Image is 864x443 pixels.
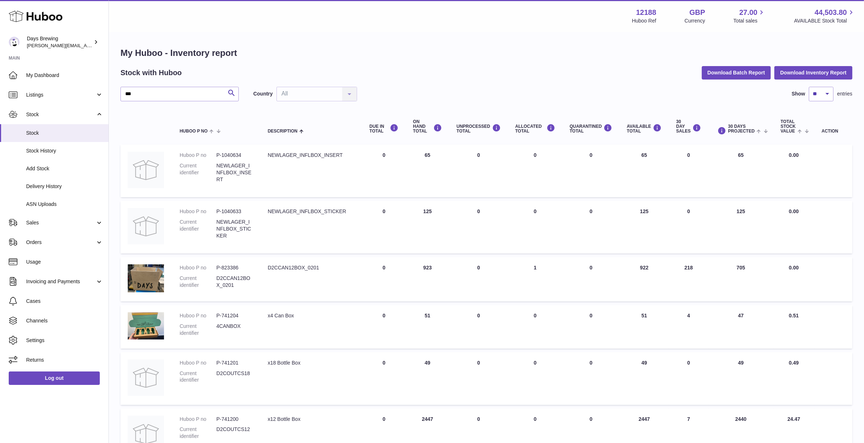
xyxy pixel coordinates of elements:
[822,129,845,134] div: Action
[669,305,708,349] td: 4
[789,265,799,271] span: 0.00
[9,371,100,385] a: Log out
[216,416,253,423] dd: P-741200
[362,201,406,253] td: 0
[216,426,253,440] dd: D2COUTCS12
[620,201,669,253] td: 125
[26,259,103,265] span: Usage
[590,416,593,422] span: 0
[180,208,216,215] dt: Huboo P no
[508,145,562,197] td: 0
[216,152,253,159] dd: P-1040634
[26,219,95,226] span: Sales
[180,162,216,183] dt: Current identifier
[362,145,406,197] td: 0
[632,17,656,24] div: Huboo Ref
[26,357,103,363] span: Returns
[789,208,799,214] span: 0.00
[669,145,708,197] td: 0
[216,208,253,215] dd: P-1040633
[669,352,708,405] td: 0
[708,352,773,405] td: 49
[27,35,92,49] div: Days Brewing
[728,124,754,134] span: 30 DAYS PROJECTED
[120,68,182,78] h2: Stock with Huboo
[590,152,593,158] span: 0
[216,264,253,271] dd: P-823386
[406,257,449,301] td: 923
[685,17,705,24] div: Currency
[268,129,298,134] span: Description
[180,264,216,271] dt: Huboo P no
[26,337,103,344] span: Settings
[708,305,773,349] td: 47
[406,305,449,349] td: 51
[676,119,701,134] div: 30 DAY SALES
[180,275,216,289] dt: Current identifier
[26,130,103,137] span: Stock
[27,42,146,48] span: [PERSON_NAME][EMAIL_ADDRESS][DOMAIN_NAME]
[636,8,656,17] strong: 12188
[774,66,852,79] button: Download Inventory Report
[449,201,508,253] td: 0
[406,201,449,253] td: 125
[590,313,593,318] span: 0
[669,257,708,301] td: 218
[789,152,799,158] span: 0.00
[26,147,103,154] span: Stock History
[449,145,508,197] td: 0
[268,264,355,271] div: D2CCAN12BOX_0201
[180,219,216,239] dt: Current identifier
[268,416,355,423] div: x12 Bottle Box
[26,201,103,208] span: ASN Uploads
[733,8,766,24] a: 27.00 Total sales
[180,426,216,440] dt: Current identifier
[702,66,771,79] button: Download Batch Report
[508,352,562,405] td: 0
[180,359,216,366] dt: Huboo P no
[180,323,216,337] dt: Current identifier
[837,90,852,97] span: entries
[406,145,449,197] td: 65
[508,257,562,301] td: 1
[781,119,796,134] span: Total stock value
[590,360,593,366] span: 0
[590,208,593,214] span: 0
[449,352,508,405] td: 0
[369,124,398,134] div: DUE IN TOTAL
[708,145,773,197] td: 65
[216,275,253,289] dd: D2CCAN12BOX_0201
[180,129,208,134] span: Huboo P no
[449,257,508,301] td: 0
[268,152,355,159] div: NEWLAGER_INFLBOX_INSERT
[362,257,406,301] td: 0
[128,359,164,396] img: product image
[216,359,253,366] dd: P-741201
[180,370,216,384] dt: Current identifier
[620,145,669,197] td: 65
[794,17,855,24] span: AVAILABLE Stock Total
[26,278,95,285] span: Invoicing and Payments
[128,312,164,340] img: product image
[216,370,253,384] dd: D2COUTCS18
[508,201,562,253] td: 0
[449,305,508,349] td: 0
[128,208,164,244] img: product image
[669,201,708,253] td: 0
[180,152,216,159] dt: Huboo P no
[620,257,669,301] td: 922
[508,305,562,349] td: 0
[216,323,253,337] dd: 4CANBOX
[362,352,406,405] td: 0
[26,317,103,324] span: Channels
[708,257,773,301] td: 705
[26,239,95,246] span: Orders
[413,119,442,134] div: ON HAND Total
[26,298,103,305] span: Cases
[815,8,847,17] span: 44,503.80
[216,312,253,319] dd: P-741204
[26,183,103,190] span: Delivery History
[180,312,216,319] dt: Huboo P no
[253,90,273,97] label: Country
[570,124,613,134] div: QUARANTINED Total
